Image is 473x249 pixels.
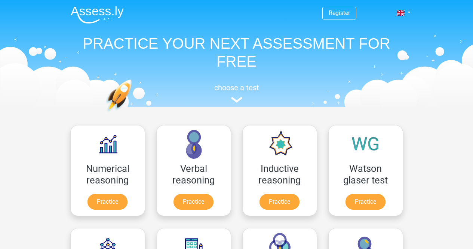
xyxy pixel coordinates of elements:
h5: choose a test [65,83,409,92]
img: assessment [231,97,242,103]
img: Assessly [71,6,124,24]
a: Practice [259,194,300,210]
a: Register [329,9,350,16]
a: Practice [345,194,386,210]
a: Practice [87,194,128,210]
a: Practice [173,194,214,210]
h1: PRACTICE YOUR NEXT ASSESSMENT FOR FREE [65,34,409,70]
a: choose a test [65,83,409,103]
img: practice [106,79,161,147]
